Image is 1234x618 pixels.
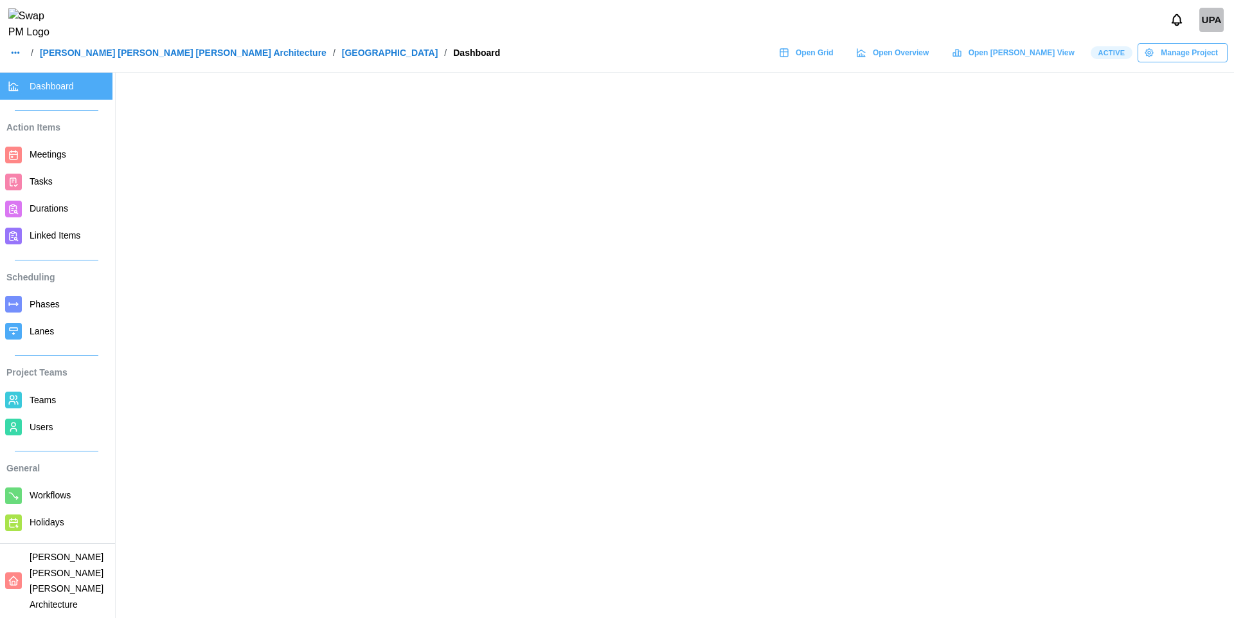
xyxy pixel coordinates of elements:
div: / [333,48,335,57]
span: [PERSON_NAME] [PERSON_NAME] [PERSON_NAME] Architecture [30,552,103,610]
button: Manage Project [1138,43,1228,62]
span: Phases [30,299,60,309]
a: Open [PERSON_NAME] View [945,43,1084,62]
span: Dashboard [30,81,74,91]
div: Dashboard [453,48,500,57]
span: Teams [30,395,56,405]
span: Linked Items [30,230,80,241]
span: Lanes [30,326,54,336]
a: [GEOGRAPHIC_DATA] [342,48,438,57]
a: Open Grid [773,43,843,62]
span: Meetings [30,149,66,159]
span: Manage Project [1161,44,1218,62]
span: Users [30,422,53,432]
span: Tasks [30,176,53,186]
div: / [31,48,33,57]
div: / [444,48,447,57]
button: Notifications [1166,9,1188,31]
div: UPA [1199,8,1224,32]
span: Active [1098,47,1125,59]
a: Open Overview [850,43,939,62]
span: Durations [30,203,68,214]
a: Umar platform admin [1199,8,1224,32]
span: Open [PERSON_NAME] View [969,44,1075,62]
span: Workflows [30,490,71,500]
img: Swap PM Logo [8,8,60,41]
span: Holidays [30,517,64,527]
span: Open Overview [873,44,929,62]
span: Open Grid [796,44,834,62]
a: [PERSON_NAME] [PERSON_NAME] [PERSON_NAME] Architecture [40,48,326,57]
